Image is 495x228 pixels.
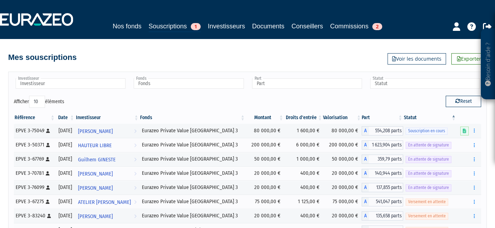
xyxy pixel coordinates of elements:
a: Souscriptions1 [149,21,201,32]
span: A [362,197,369,206]
td: 1 125,00 € [284,195,323,209]
a: HAUTEUR LIBRE [75,138,139,152]
span: A [362,155,369,164]
i: Voir l'investisseur [134,153,137,166]
div: A - Eurazeo Private Value Europe 3 [362,169,403,178]
div: Eurazeo Private Value [GEOGRAPHIC_DATA] 3 [142,141,243,149]
label: Afficher éléments [14,96,64,108]
span: Versement en attente [406,199,448,205]
div: A - Eurazeo Private Value Europe 3 [362,211,403,221]
span: Versement en attente [406,213,448,219]
td: 6 000,00 € [284,138,323,152]
th: Droits d'entrée: activer pour trier la colonne par ordre croissant [284,112,323,124]
a: Exporter [451,53,487,65]
th: Investisseur: activer pour trier la colonne par ordre croissant [75,112,139,124]
span: En attente de signature [406,156,451,163]
a: [PERSON_NAME] [75,180,139,195]
span: A [362,126,369,135]
th: Date: activer pour trier la colonne par ordre croissant [56,112,75,124]
td: 20 000,00 € [323,180,362,195]
span: 140,944 parts [369,169,403,178]
i: Voir l'investisseur [134,167,137,180]
div: EPVE 3-67275 [16,198,53,205]
div: [DATE] [58,169,73,177]
span: [PERSON_NAME] [78,182,113,195]
span: 1 623,904 parts [369,140,403,150]
a: Conseillers [291,21,323,31]
a: [PERSON_NAME] [75,166,139,180]
i: [Français] Personne physique [46,143,50,147]
td: 20 000,00 € [323,166,362,180]
div: Eurazeo Private Value [GEOGRAPHIC_DATA] 3 [142,198,243,205]
span: A [362,211,369,221]
a: Voir les documents [388,53,446,65]
td: 50 000,00 € [323,152,362,166]
span: 359,79 parts [369,155,403,164]
div: [DATE] [58,155,73,163]
td: 50 000,00 € [246,152,284,166]
td: 20 000,00 € [246,180,284,195]
div: EPVE 3-76099 [16,184,53,191]
span: A [362,183,369,192]
a: Guilhem GINESTE [75,152,139,166]
th: Fonds: activer pour trier la colonne par ordre croissant [139,112,246,124]
a: Commissions2 [330,21,382,31]
div: Eurazeo Private Value [GEOGRAPHIC_DATA] 3 [142,155,243,163]
td: 80 000,00 € [246,124,284,138]
div: A - Eurazeo Private Value Europe 3 [362,183,403,192]
i: Voir l'investisseur [134,139,137,152]
div: EPVE 3-50371 [16,141,53,149]
span: 554,208 parts [369,126,403,135]
p: Besoin d'aide ? [484,32,492,96]
span: En attente de signature [406,142,451,149]
td: 1 600,00 € [284,124,323,138]
th: Part: activer pour trier la colonne par ordre croissant [362,112,403,124]
span: En attente de signature [406,170,451,177]
div: EPVE 3-67769 [16,155,53,163]
div: Eurazeo Private Value [GEOGRAPHIC_DATA] 3 [142,212,243,219]
h4: Mes souscriptions [8,53,77,62]
th: Statut : activer pour trier la colonne par ordre d&eacute;croissant [403,112,457,124]
span: 1 [191,23,201,30]
i: [Français] Personne physique [46,157,50,161]
td: 75 000,00 € [246,195,284,209]
div: [DATE] [58,184,73,191]
th: Valorisation: activer pour trier la colonne par ordre croissant [323,112,362,124]
span: A [362,140,369,150]
div: A - Eurazeo Private Value Europe 3 [362,197,403,206]
a: Investisseurs [208,21,245,31]
a: [PERSON_NAME] [75,209,139,223]
a: Nos fonds [113,21,141,31]
div: Eurazeo Private Value [GEOGRAPHIC_DATA] 3 [142,184,243,191]
td: 20 000,00 € [323,209,362,223]
div: Eurazeo Private Value [GEOGRAPHIC_DATA] 3 [142,127,243,134]
button: Reset [446,96,481,107]
span: 2 [372,23,382,30]
th: Montant: activer pour trier la colonne par ordre croissant [246,112,284,124]
i: [Français] Personne physique [46,200,50,204]
div: [DATE] [58,198,73,205]
td: 400,00 € [284,166,323,180]
span: A [362,169,369,178]
span: 541,047 parts [369,197,403,206]
a: [PERSON_NAME] [75,124,139,138]
div: EPVE 3-83240 [16,212,53,219]
span: HAUTEUR LIBRE [78,139,112,152]
i: [Français] Personne physique [46,185,50,190]
i: Voir l'investisseur [134,182,137,195]
div: A - Eurazeo Private Value Europe 3 [362,126,403,135]
td: 400,00 € [284,209,323,223]
select: Afficheréléments [29,96,45,108]
a: Documents [252,21,284,31]
td: 80 000,00 € [323,124,362,138]
i: [Français] Personne physique [46,171,50,176]
td: 200 000,00 € [246,138,284,152]
span: 135,658 parts [369,211,403,221]
div: [DATE] [58,141,73,149]
th: Référence : activer pour trier la colonne par ordre croissant [14,112,56,124]
span: Souscription en cours [406,128,447,134]
div: Eurazeo Private Value [GEOGRAPHIC_DATA] 3 [142,169,243,177]
div: EPVE 3-75049 [16,127,53,134]
div: A - Eurazeo Private Value Europe 3 [362,155,403,164]
i: Voir l'investisseur [134,210,137,223]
